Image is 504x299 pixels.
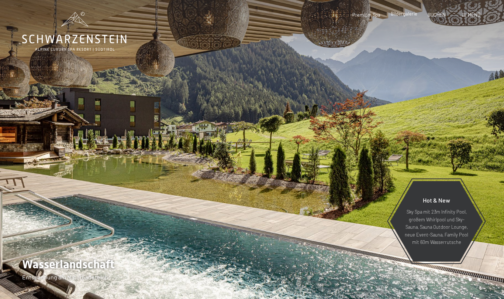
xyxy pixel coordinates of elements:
[469,278,472,281] div: Carousel Page 7 (Current Slide)
[427,278,430,281] div: Carousel Page 2
[477,278,480,281] div: Carousel Page 8
[468,12,480,18] span: Menü
[391,11,417,17] a: Bildergalerie
[452,278,455,281] div: Carousel Page 5
[428,12,446,18] a: BUCHEN
[423,197,450,204] span: Hot & New
[418,278,422,281] div: Carousel Page 1
[352,12,380,18] a: Premium Spa
[443,278,447,281] div: Carousel Page 4
[404,208,469,246] p: Sky Spa mit 23m Infinity Pool, großem Whirlpool und Sky-Sauna, Sauna Outdoor Lounge, neue Event-S...
[416,278,480,281] div: Carousel Pagination
[390,181,483,262] a: Hot & New Sky Spa mit 23m Infinity Pool, großem Whirlpool und Sky-Sauna, Sauna Outdoor Lounge, ne...
[460,278,464,281] div: Carousel Page 6
[435,278,438,281] div: Carousel Page 3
